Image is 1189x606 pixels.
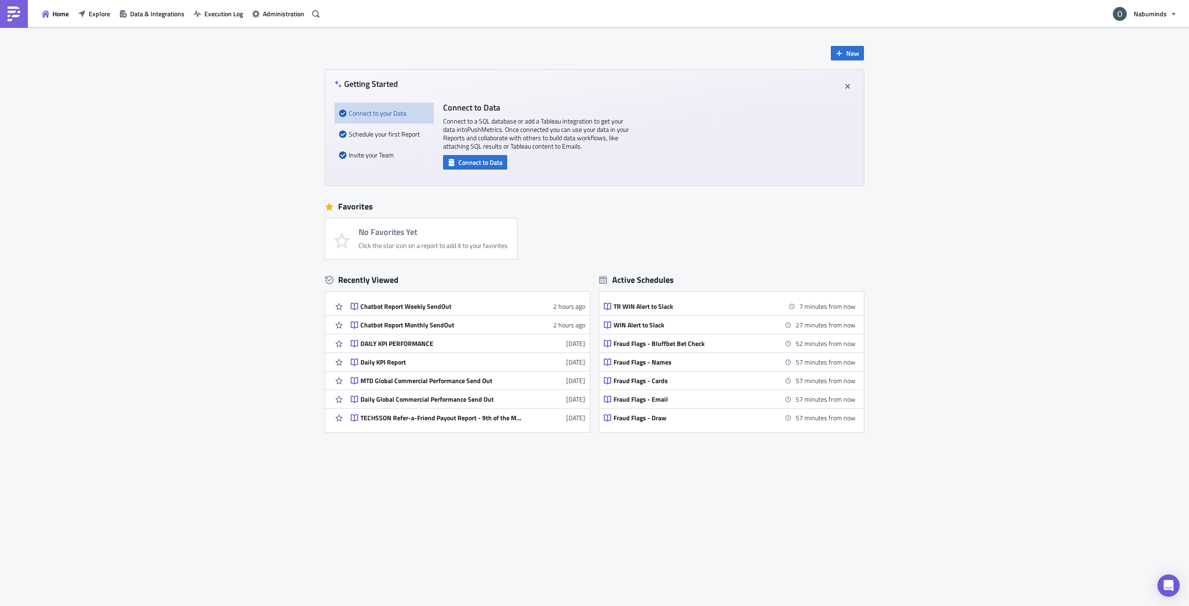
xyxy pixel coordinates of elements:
time: 2025-08-29T06:27:22Z [566,376,585,385]
button: Data & Integrations [115,7,189,21]
img: Avatar [1112,6,1128,22]
time: 2025-09-02 13:30 [796,376,856,385]
time: 2025-09-02T07:27:52Z [553,301,585,311]
div: Recently Viewed [325,273,590,287]
div: Fraud Flags - Cards [614,377,776,385]
button: Explore [73,7,115,21]
div: Chatbot Report Weekly SendOut [360,302,523,311]
time: 2025-09-02 13:00 [796,320,856,330]
time: 2025-08-29T07:22:46Z [566,357,585,367]
div: Connect to your Data [339,103,429,124]
a: Fraud Flags - Email57 minutes from now [604,390,856,408]
div: Active Schedules [599,274,674,285]
p: Connect to a SQL database or add a Tableau integration to get your data into PushMetrics . Once c... [443,117,629,150]
a: TR WIN Alert to Slack7 minutes from now [604,297,856,315]
div: Daily KPI Report [360,358,523,366]
h4: Connect to Data [443,103,629,112]
a: TECHSSON Refer-a-Friend Payout Report - 9th of the Month[DATE] [351,409,585,427]
div: Schedule your first Report [339,124,429,144]
time: 2025-08-29T06:12:59Z [566,413,585,423]
time: 2025-08-29T06:27:14Z [566,394,585,404]
h4: Getting Started [334,79,398,89]
a: Chatbot Report Weekly SendOut2 hours ago [351,297,585,315]
div: DAILY KPI PERFORMANCE [360,339,523,348]
div: TECHSSON Refer-a-Friend Payout Report - 9th of the Month [360,414,523,422]
a: WIN Alert to Slack27 minutes from now [604,316,856,334]
div: TR WIN Alert to Slack [614,302,776,311]
button: New [831,46,864,60]
time: 2025-09-02 13:30 [796,357,856,367]
div: WIN Alert to Slack [614,321,776,329]
a: Fraud Flags - Bluffbet Bet Check52 minutes from now [604,334,856,352]
a: Fraud Flags - Draw57 minutes from now [604,409,856,427]
time: 2025-08-29T07:22:53Z [566,339,585,348]
div: Click the star icon on a report to add it to your favorites [359,241,508,250]
div: Chatbot Report Monthly SendOut [360,321,523,329]
h4: No Favorites Yet [359,228,508,237]
time: 2025-09-02T07:27:40Z [553,320,585,330]
span: Connect to Data [458,157,503,167]
a: Fraud Flags - Names57 minutes from now [604,353,856,371]
div: Fraud Flags - Draw [614,414,776,422]
span: Nabuminds [1134,9,1167,19]
time: 2025-09-02 13:30 [796,394,856,404]
time: 2025-09-02 12:40 [799,301,856,311]
a: Connect to Data [443,156,507,166]
span: Data & Integrations [130,9,184,19]
time: 2025-09-02 13:25 [796,339,856,348]
div: Fraud Flags - Email [614,395,776,404]
a: Chatbot Report Monthly SendOut2 hours ago [351,316,585,334]
button: Nabuminds [1107,4,1182,24]
button: Home [37,7,73,21]
span: Home [52,9,69,19]
a: MTD Global Commercial Performance Send Out[DATE] [351,371,585,390]
button: Execution Log [189,7,248,21]
span: Execution Log [204,9,243,19]
img: PushMetrics [7,7,21,21]
a: Fraud Flags - Cards57 minutes from now [604,371,856,390]
div: Invite your Team [339,144,429,165]
span: New [846,48,859,58]
div: Daily Global Commercial Performance Send Out [360,395,523,404]
div: Open Intercom Messenger [1157,574,1180,597]
span: Explore [89,9,110,19]
div: Fraud Flags - Names [614,358,776,366]
div: MTD Global Commercial Performance Send Out [360,377,523,385]
span: Administration [263,9,304,19]
time: 2025-09-02 13:30 [796,413,856,423]
div: Favorites [325,200,864,214]
a: Daily Global Commercial Performance Send Out[DATE] [351,390,585,408]
a: DAILY KPI PERFORMANCE[DATE] [351,334,585,352]
button: Administration [248,7,309,21]
a: Daily KPI Report[DATE] [351,353,585,371]
button: Connect to Data [443,155,507,169]
div: Fraud Flags - Bluffbet Bet Check [614,339,776,348]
